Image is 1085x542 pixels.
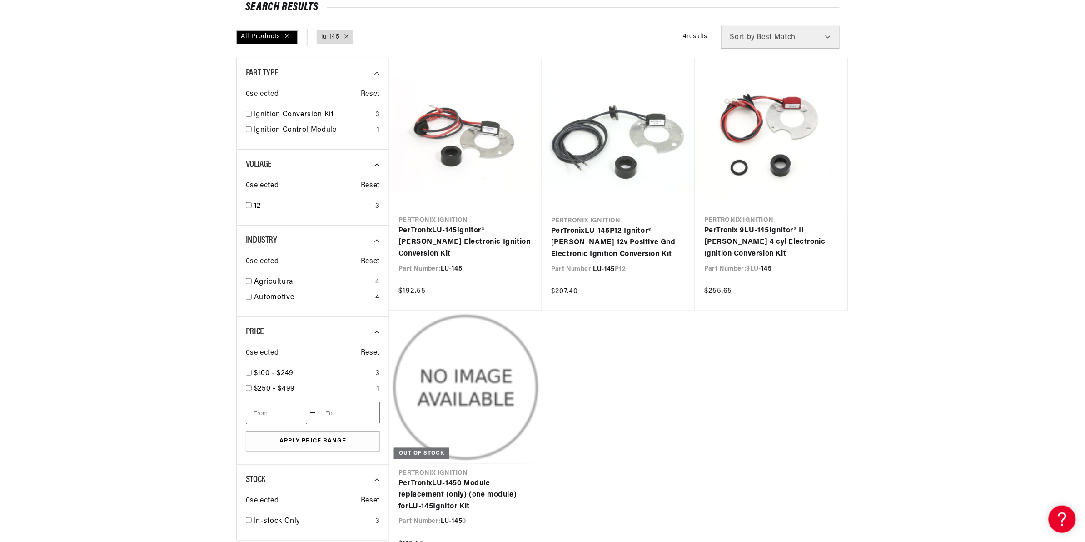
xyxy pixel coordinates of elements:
[254,201,372,212] a: 12
[254,385,295,392] span: $250 - $499
[254,516,372,527] a: In-stock Only
[246,327,264,336] span: Price
[375,368,380,380] div: 3
[246,69,278,78] span: Part Type
[236,30,298,44] div: All Products
[377,125,380,136] div: 1
[551,226,686,261] a: PerTronixLU-145P12 Ignitor® [PERSON_NAME] 12v Positive Gnd Electronic Ignition Conversion Kit
[246,402,307,424] input: From
[246,495,279,507] span: 0 selected
[309,407,316,419] span: —
[246,160,272,169] span: Voltage
[246,347,279,359] span: 0 selected
[254,109,372,121] a: Ignition Conversion Kit
[398,478,533,513] a: PerTronixLU-1450 Module replacement (only) (one module) forLU-145Ignitor Kit
[377,383,380,395] div: 1
[375,109,380,121] div: 3
[398,225,533,260] a: PerTronixLU-145Ignitor® [PERSON_NAME] Electronic Ignition Conversion Kit
[319,402,380,424] input: To
[375,276,380,288] div: 4
[246,180,279,192] span: 0 selected
[721,26,840,49] select: Sort by
[321,32,340,42] a: lu-145
[361,347,380,359] span: Reset
[254,370,294,377] span: $100 - $249
[375,201,380,212] div: 3
[361,89,380,100] span: Reset
[361,495,380,507] span: Reset
[246,89,279,100] span: 0 selected
[246,431,380,452] button: Apply Price Range
[246,256,279,268] span: 0 selected
[245,3,840,12] div: SEARCH RESULTS
[254,276,372,288] a: Agricultural
[704,225,839,260] a: PerTronix 9LU-145Ignitor® II [PERSON_NAME] 4 cyl Electronic Ignition Conversion Kit
[361,180,380,192] span: Reset
[375,292,380,304] div: 4
[254,125,373,136] a: Ignition Control Module
[361,256,380,268] span: Reset
[683,33,707,40] span: 4 results
[246,236,277,245] span: Industry
[246,475,265,484] span: Stock
[375,516,380,527] div: 3
[254,292,372,304] a: Automotive
[730,34,755,41] span: Sort by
